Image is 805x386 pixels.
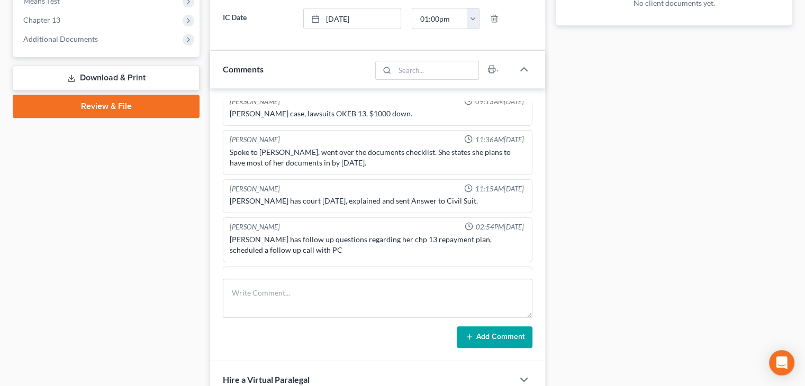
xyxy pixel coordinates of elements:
[223,64,264,74] span: Comments
[230,184,280,194] div: [PERSON_NAME]
[395,61,479,79] input: Search...
[218,8,297,29] label: IC Date
[412,8,467,29] input: -- : --
[230,147,526,168] div: Spoke to [PERSON_NAME], went over the documents checklist. She states she plans to have most of h...
[230,108,526,119] div: [PERSON_NAME] case, lawsuits OKEB 13, $1000 down.
[230,222,280,232] div: [PERSON_NAME]
[230,97,280,107] div: [PERSON_NAME]
[304,8,401,29] a: [DATE]
[475,135,523,145] span: 11:36AM[DATE]
[457,326,532,348] button: Add Comment
[13,95,200,118] a: Review & File
[475,222,523,232] span: 02:54PM[DATE]
[475,97,523,107] span: 09:13AM[DATE]
[230,196,526,206] div: [PERSON_NAME] has court [DATE], explained and sent Answer to Civil Suit.
[23,15,60,24] span: Chapter 13
[475,184,523,194] span: 11:15AM[DATE]
[769,350,794,375] div: Open Intercom Messenger
[23,34,98,43] span: Additional Documents
[223,374,310,384] span: Hire a Virtual Paralegal
[230,234,526,255] div: [PERSON_NAME] has follow up questions regarding her chp 13 repayment plan, scheduled a follow up ...
[230,135,280,145] div: [PERSON_NAME]
[13,66,200,90] a: Download & Print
